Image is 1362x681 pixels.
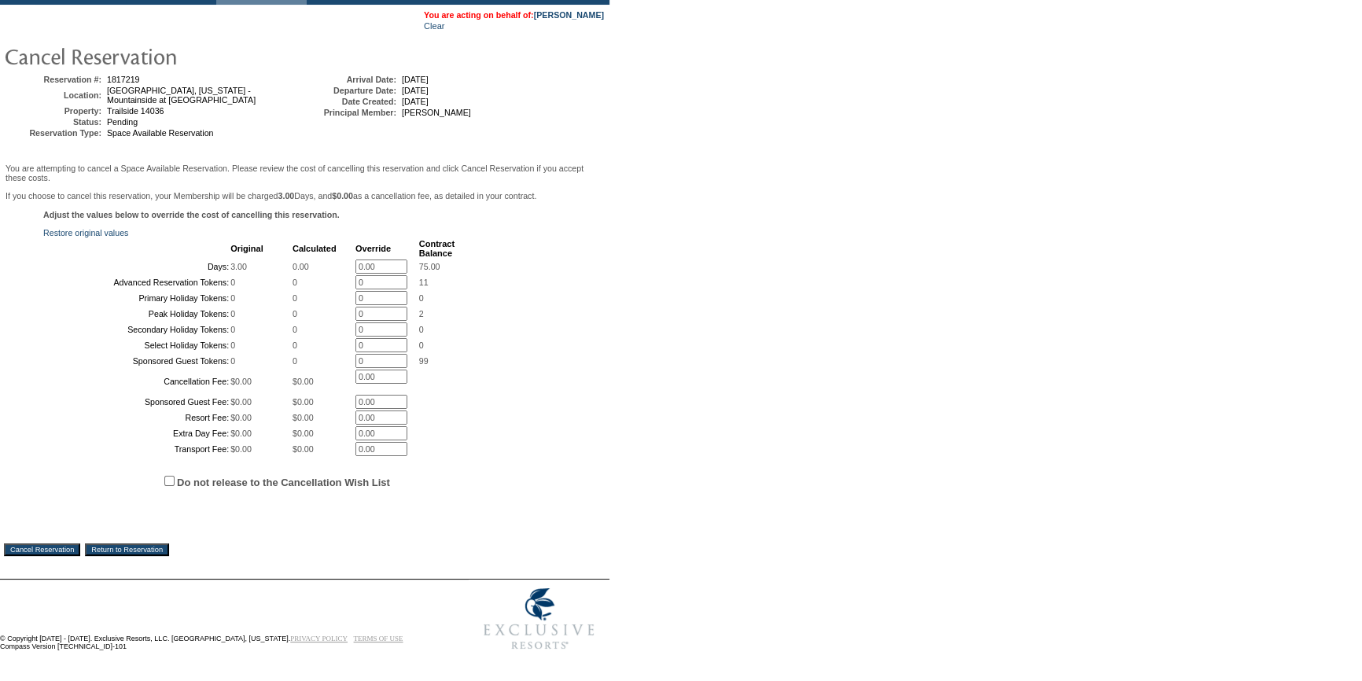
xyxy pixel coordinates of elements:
span: 0 [230,293,235,303]
span: 2 [419,309,424,318]
td: Cancellation Fee: [45,370,229,393]
span: You are acting on behalf of: [424,10,604,20]
b: Contract Balance [419,239,455,258]
span: 0 [419,325,424,334]
span: 0 [230,356,235,366]
span: 0 [293,356,297,366]
a: Clear [424,21,444,31]
td: Departure Date: [302,86,396,95]
span: 0 [230,340,235,350]
td: Reservation #: [7,75,101,84]
span: 0 [230,309,235,318]
td: Extra Day Fee: [45,426,229,440]
span: 3.00 [230,262,247,271]
span: Space Available Reservation [107,128,213,138]
span: 0 [419,293,424,303]
td: Select Holiday Tokens: [45,338,229,352]
span: $0.00 [230,444,252,454]
span: Trailside 14036 [107,106,164,116]
span: $0.00 [230,413,252,422]
td: Days: [45,260,229,274]
span: 1817219 [107,75,140,84]
td: Advanced Reservation Tokens: [45,275,229,289]
span: $0.00 [293,413,314,422]
td: Property: [7,106,101,116]
span: 75.00 [419,262,440,271]
span: [DATE] [402,86,429,95]
span: 99 [419,356,429,366]
span: 0 [230,278,235,287]
a: PRIVACY POLICY [290,635,348,642]
td: Date Created: [302,97,396,106]
span: $0.00 [293,397,314,407]
span: 0.00 [293,262,309,271]
input: Return to Reservation [85,543,169,556]
span: 0 [293,340,297,350]
a: [PERSON_NAME] [534,10,604,20]
td: Principal Member: [302,108,396,117]
a: Restore original values [43,228,128,237]
td: Reservation Type: [7,128,101,138]
td: Secondary Holiday Tokens: [45,322,229,337]
td: Peak Holiday Tokens: [45,307,229,321]
b: Calculated [293,244,337,253]
span: [GEOGRAPHIC_DATA], [US_STATE] - Mountainside at [GEOGRAPHIC_DATA] [107,86,256,105]
a: TERMS OF USE [354,635,403,642]
span: $0.00 [230,377,252,386]
span: [PERSON_NAME] [402,108,471,117]
td: Sponsored Guest Tokens: [45,354,229,368]
span: 11 [419,278,429,287]
span: $0.00 [293,377,314,386]
td: Primary Holiday Tokens: [45,291,229,305]
b: Adjust the values below to override the cost of cancelling this reservation. [43,210,340,219]
span: $0.00 [230,397,252,407]
td: Resort Fee: [45,410,229,425]
span: $0.00 [293,444,314,454]
p: You are attempting to cancel a Space Available Reservation. Please review the cost of cancelling ... [6,164,604,182]
td: Arrival Date: [302,75,396,84]
span: 0 [293,293,297,303]
td: Status: [7,117,101,127]
td: Location: [7,86,101,105]
img: Exclusive Resorts [469,580,609,658]
span: 0 [293,309,297,318]
span: $0.00 [230,429,252,438]
td: Transport Fee: [45,442,229,456]
label: Do not release to the Cancellation Wish List [177,477,390,488]
b: Original [230,244,263,253]
span: 0 [419,340,424,350]
td: Sponsored Guest Fee: [45,395,229,409]
span: 0 [293,278,297,287]
span: $0.00 [293,429,314,438]
input: Cancel Reservation [4,543,80,556]
span: [DATE] [402,75,429,84]
b: 3.00 [278,191,295,201]
b: Override [355,244,391,253]
span: Pending [107,117,138,127]
p: If you choose to cancel this reservation, your Membership will be charged Days, and as a cancella... [6,191,604,201]
span: [DATE] [402,97,429,106]
b: $0.00 [332,191,353,201]
span: 0 [293,325,297,334]
span: 0 [230,325,235,334]
img: pgTtlCancelRes.gif [4,40,318,72]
